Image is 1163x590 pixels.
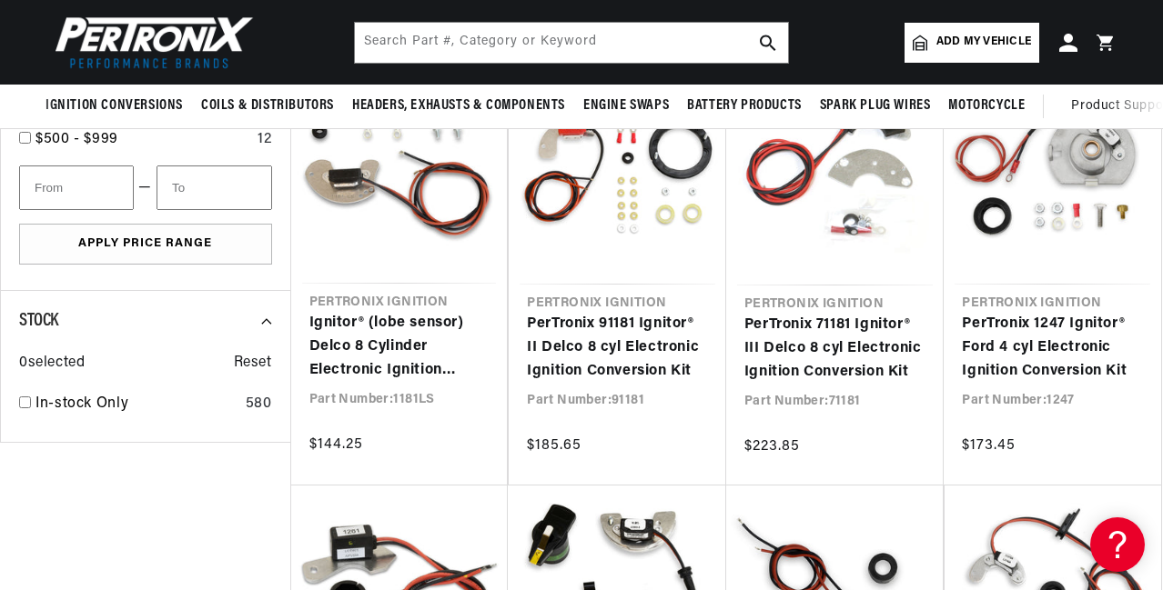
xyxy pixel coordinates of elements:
a: PerTronix 91181 Ignitor® II Delco 8 cyl Electronic Ignition Conversion Kit [527,313,708,383]
a: PerTronix 71181 Ignitor® III Delco 8 cyl Electronic Ignition Conversion Kit [744,314,926,384]
summary: Battery Products [678,85,811,127]
summary: Engine Swaps [574,85,678,127]
a: Add my vehicle [905,23,1039,63]
summary: Motorcycle [939,85,1034,127]
span: Headers, Exhausts & Components [352,96,565,115]
button: search button [748,23,788,63]
span: Battery Products [687,96,802,115]
span: Engine Swaps [583,96,669,115]
summary: Headers, Exhausts & Components [343,85,574,127]
span: Spark Plug Wires [820,96,931,115]
summary: Spark Plug Wires [811,85,940,127]
a: Ignitor® (lobe sensor) Delco 8 Cylinder Electronic Ignition Conversion Kit [309,312,490,382]
span: Motorcycle [948,96,1025,115]
span: Add my vehicle [936,34,1031,51]
input: Search Part #, Category or Keyword [355,23,788,63]
a: PerTronix 1247 Ignitor® Ford 4 cyl Electronic Ignition Conversion Kit [962,313,1143,383]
